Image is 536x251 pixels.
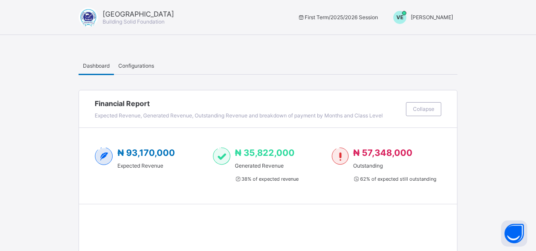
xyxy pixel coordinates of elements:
[332,148,349,165] img: outstanding-1.146d663e52f09953f639664a84e30106.svg
[117,148,175,158] span: ₦ 93,170,000
[353,148,412,158] span: ₦ 57,348,000
[353,176,436,182] span: 62 % of expected still outstanding
[118,62,154,69] span: Configurations
[235,176,299,182] span: 38 % of expected revenue
[83,62,110,69] span: Dashboard
[353,162,436,169] span: Outstanding
[411,14,453,21] span: [PERSON_NAME]
[213,148,230,165] img: paid-1.3eb1404cbcb1d3b736510a26bbfa3ccb.svg
[235,162,299,169] span: Generated Revenue
[103,18,165,25] span: Building Solid Foundation
[95,148,113,165] img: expected-2.4343d3e9d0c965b919479240f3db56ac.svg
[501,220,527,247] button: Open asap
[117,162,175,169] span: Expected Revenue
[95,112,383,119] span: Expected Revenue, Generated Revenue, Outstanding Revenue and breakdown of payment by Months and C...
[103,10,174,18] span: [GEOGRAPHIC_DATA]
[396,14,403,21] span: VE
[95,99,402,108] span: Financial Report
[235,148,295,158] span: ₦ 35,822,000
[413,106,434,112] span: Collapse
[297,14,378,21] span: session/term information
